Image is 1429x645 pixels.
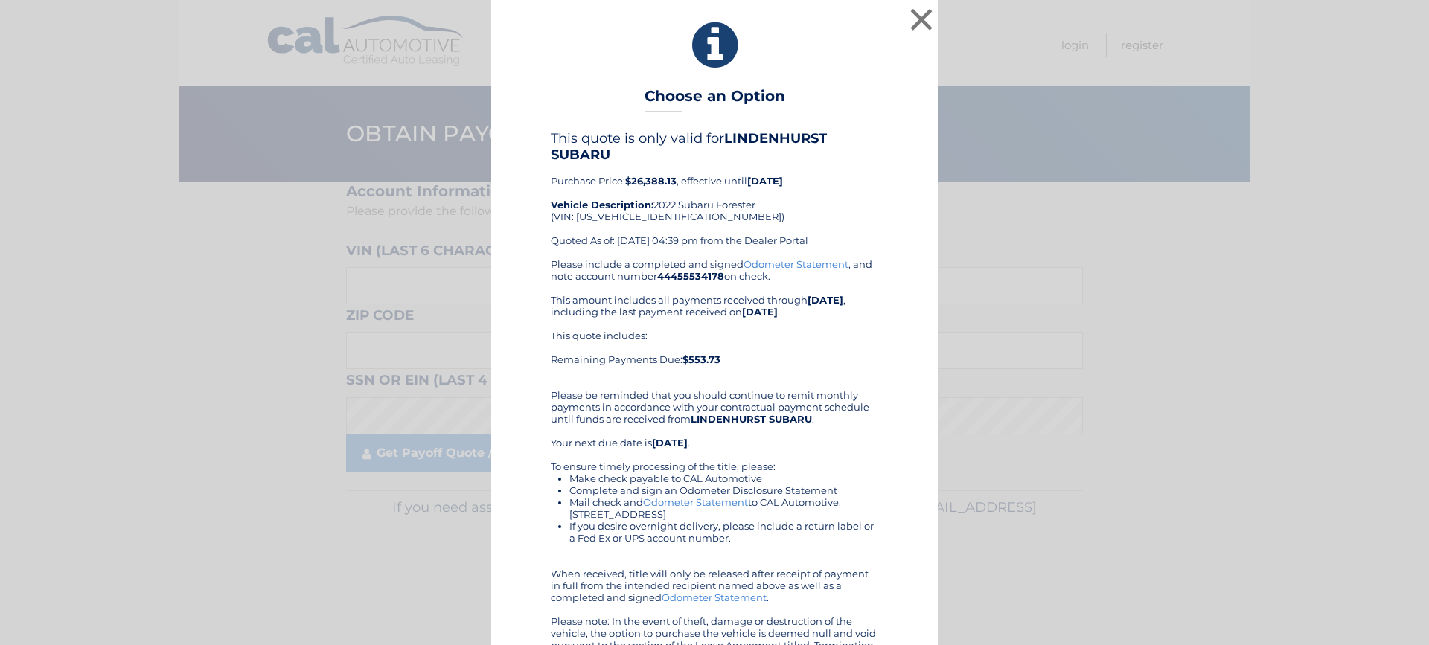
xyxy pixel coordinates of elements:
[907,4,936,34] button: ×
[569,472,878,484] li: Make check payable to CAL Automotive
[551,330,878,377] div: This quote includes: Remaining Payments Due:
[551,199,653,211] strong: Vehicle Description:
[551,130,827,163] b: LINDENHURST SUBARU
[569,484,878,496] li: Complete and sign an Odometer Disclosure Statement
[551,130,878,258] div: Purchase Price: , effective until 2022 Subaru Forester (VIN: [US_VEHICLE_IDENTIFICATION_NUMBER]) ...
[682,353,720,365] b: $553.73
[742,306,778,318] b: [DATE]
[652,437,688,449] b: [DATE]
[625,175,677,187] b: $26,388.13
[747,175,783,187] b: [DATE]
[551,130,878,163] h4: This quote is only valid for
[643,496,748,508] a: Odometer Statement
[645,87,785,113] h3: Choose an Option
[744,258,848,270] a: Odometer Statement
[569,496,878,520] li: Mail check and to CAL Automotive, [STREET_ADDRESS]
[691,413,812,425] b: LINDENHURST SUBARU
[808,294,843,306] b: [DATE]
[569,520,878,544] li: If you desire overnight delivery, please include a return label or a Fed Ex or UPS account number.
[662,591,767,603] a: Odometer Statement
[657,270,724,282] b: 44455534178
